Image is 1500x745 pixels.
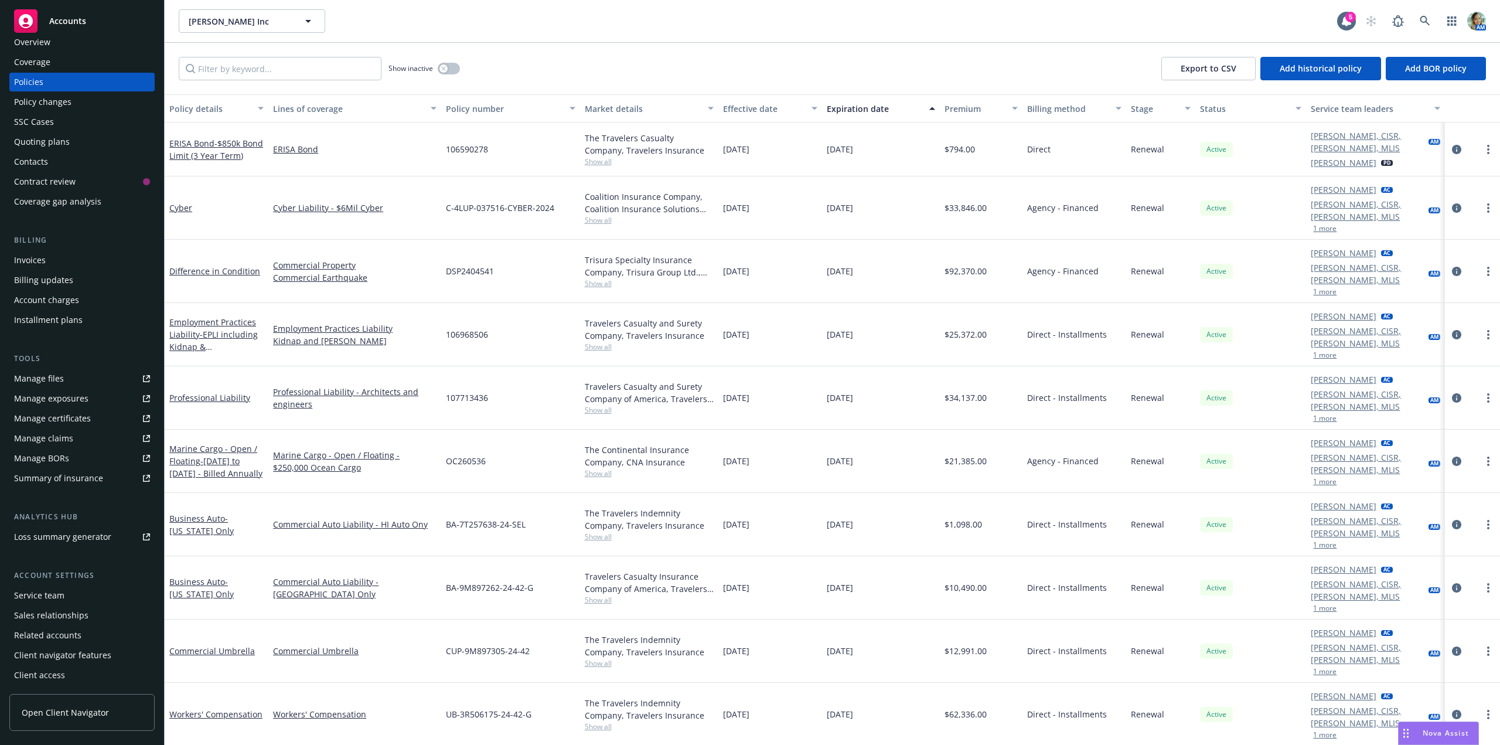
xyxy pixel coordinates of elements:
span: 107713436 [446,392,488,404]
a: more [1481,707,1495,722]
span: Manage exposures [9,389,155,408]
div: The Continental Insurance Company, CNA Insurance [585,444,714,468]
div: Travelers Casualty Insurance Company of America, Travelers Insurance [585,570,714,595]
a: [PERSON_NAME] [1311,247,1376,259]
a: Invoices [9,251,155,270]
span: [DATE] [723,202,749,214]
span: [DATE] [827,202,853,214]
a: Marine Cargo - Open / Floating - $250,000 Ocean Cargo [273,449,437,474]
button: Market details [580,94,718,123]
span: Renewal [1131,645,1164,657]
div: Service team leaders [1311,103,1427,115]
span: CUP-9M897305-24-42 [446,645,530,657]
div: Market details [585,103,701,115]
img: photo [1467,12,1486,30]
span: 106968506 [446,328,488,341]
span: [DATE] [723,581,749,594]
a: Commercial Property [273,259,437,271]
a: circleInformation [1450,264,1464,278]
a: [PERSON_NAME] [1311,183,1376,196]
span: Renewal [1131,265,1164,277]
button: 1 more [1313,352,1337,359]
span: Active [1205,519,1228,530]
span: [DATE] [723,518,749,530]
div: Travelers Casualty and Surety Company of America, Travelers Insurance [585,380,714,405]
div: Contract review [14,172,76,191]
div: Billing updates [14,271,73,290]
div: Client navigator features [14,646,111,665]
span: BA-9M897262-24-42-G [446,581,533,594]
button: 1 more [1313,478,1337,485]
button: Add historical policy [1260,57,1381,80]
span: Renewal [1131,455,1164,467]
div: Manage files [14,369,64,388]
a: more [1481,581,1495,595]
div: Expiration date [827,103,922,115]
a: Contacts [9,152,155,171]
button: Policy number [441,94,579,123]
span: [PERSON_NAME] Inc [189,15,290,28]
button: Nova Assist [1398,722,1479,745]
span: Active [1205,709,1228,720]
a: Account charges [9,291,155,309]
button: 1 more [1313,542,1337,549]
span: Show all [585,405,714,415]
span: [DATE] [827,455,853,467]
a: circleInformation [1450,644,1464,658]
a: [PERSON_NAME] [1311,690,1376,702]
a: ERISA Bond [273,143,437,155]
div: Account settings [9,570,155,581]
a: [PERSON_NAME], CISR, [PERSON_NAME], MLIS [1311,515,1423,539]
a: Report a Bug [1386,9,1410,33]
div: Coalition Insurance Company, Coalition Insurance Solutions (Carrier), Coalition Insurance Solutio... [585,190,714,215]
a: more [1481,644,1495,658]
a: Workers' Compensation [273,708,437,720]
a: [PERSON_NAME] [1311,627,1376,639]
div: Installment plans [14,311,83,329]
a: Summary of insurance [9,469,155,488]
div: Tools [9,353,155,365]
a: circleInformation [1450,391,1464,405]
a: Kidnap and [PERSON_NAME] [273,335,437,347]
span: $1,098.00 [945,518,982,530]
div: Trisura Specialty Insurance Company, Trisura Group Ltd., Amwins [585,254,714,278]
a: [PERSON_NAME], CISR, [PERSON_NAME], MLIS [1311,705,1423,729]
div: Manage exposures [14,389,88,408]
button: 1 more [1313,288,1337,295]
span: Show all [585,342,714,352]
a: Service team [9,586,155,605]
span: [DATE] [723,392,749,404]
span: [DATE] [723,708,749,720]
a: Switch app [1440,9,1464,33]
span: Active [1205,203,1228,213]
button: Billing method [1022,94,1126,123]
a: Cyber Liability - $6Mil Cyber [273,202,437,214]
span: Show all [585,157,714,166]
a: circleInformation [1450,518,1464,532]
a: more [1481,328,1495,342]
div: Client access [14,666,65,685]
div: Billing [9,234,155,246]
a: circleInformation [1450,581,1464,595]
div: Loss summary generator [14,528,111,546]
div: Coverage [14,53,50,72]
a: Quoting plans [9,132,155,151]
a: [PERSON_NAME] [1311,500,1376,512]
a: Commercial Umbrella [169,645,255,656]
div: Billing method [1027,103,1109,115]
span: Agency - Financed [1027,265,1099,277]
a: [PERSON_NAME], CISR, [PERSON_NAME], MLIS [1311,130,1423,154]
div: Effective date [723,103,804,115]
span: $21,385.00 [945,455,987,467]
a: Coverage gap analysis [9,192,155,211]
span: Active [1205,329,1228,340]
button: 1 more [1313,605,1337,612]
div: The Travelers Casualty Company, Travelers Insurance [585,132,714,157]
span: Show all [585,722,714,732]
a: [PERSON_NAME], CISR, [PERSON_NAME], MLIS [1311,325,1423,349]
a: Loss summary generator [9,528,155,546]
span: - $850k Bond Limit (3 Year Term) [169,138,263,161]
span: UB-3R506175-24-42-G [446,708,531,720]
div: Manage claims [14,429,73,448]
div: Policy changes [14,93,71,111]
